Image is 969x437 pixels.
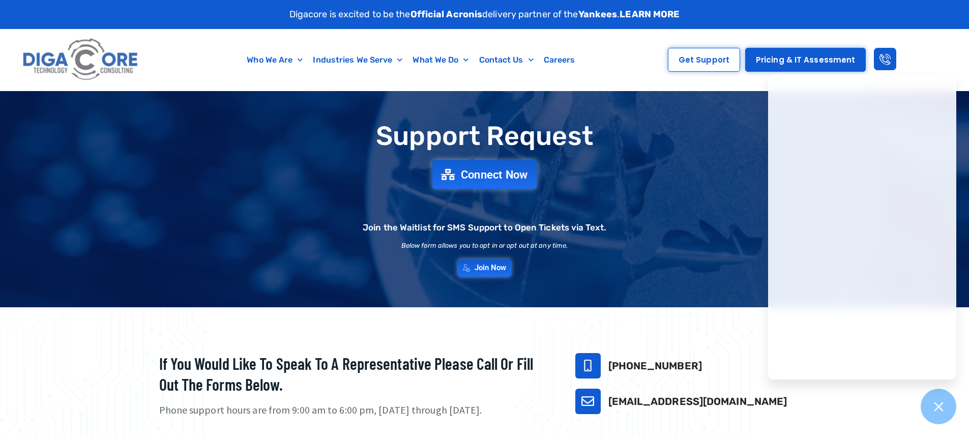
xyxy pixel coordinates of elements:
a: Careers [539,48,580,72]
a: Contact Us [474,48,539,72]
span: Get Support [679,56,729,64]
iframe: Chatgenie Messenger [768,74,956,380]
a: Join Now [458,259,512,277]
a: Connect Now [432,160,537,189]
p: Phone support hours are from 9:00 am to 6:00 pm, [DATE] through [DATE]. [159,403,550,418]
a: support@digacore.com [575,389,601,414]
a: [EMAIL_ADDRESS][DOMAIN_NAME] [608,395,787,407]
span: Pricing & IT Assessment [756,56,855,64]
a: LEARN MORE [620,9,680,20]
a: [PHONE_NUMBER] [608,360,702,372]
a: Who We Are [242,48,308,72]
span: Connect Now [461,169,528,180]
nav: Menu [191,48,632,72]
a: Pricing & IT Assessment [745,48,866,72]
img: Digacore logo 1 [20,34,142,85]
span: Join Now [475,264,507,272]
a: What We Do [407,48,474,72]
h1: Support Request [134,122,836,151]
h2: Join the Waitlist for SMS Support to Open Tickets via Text. [363,223,606,232]
h2: Below form allows you to opt in or opt out at any time. [401,242,568,249]
h2: If you would like to speak to a representative please call or fill out the forms below. [159,353,550,395]
a: Industries We Serve [308,48,407,72]
p: Digacore is excited to be the delivery partner of the . [289,8,680,21]
strong: Yankees [578,9,618,20]
a: 732-646-5725 [575,353,601,378]
a: Get Support [668,48,740,72]
strong: Official Acronis [410,9,483,20]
